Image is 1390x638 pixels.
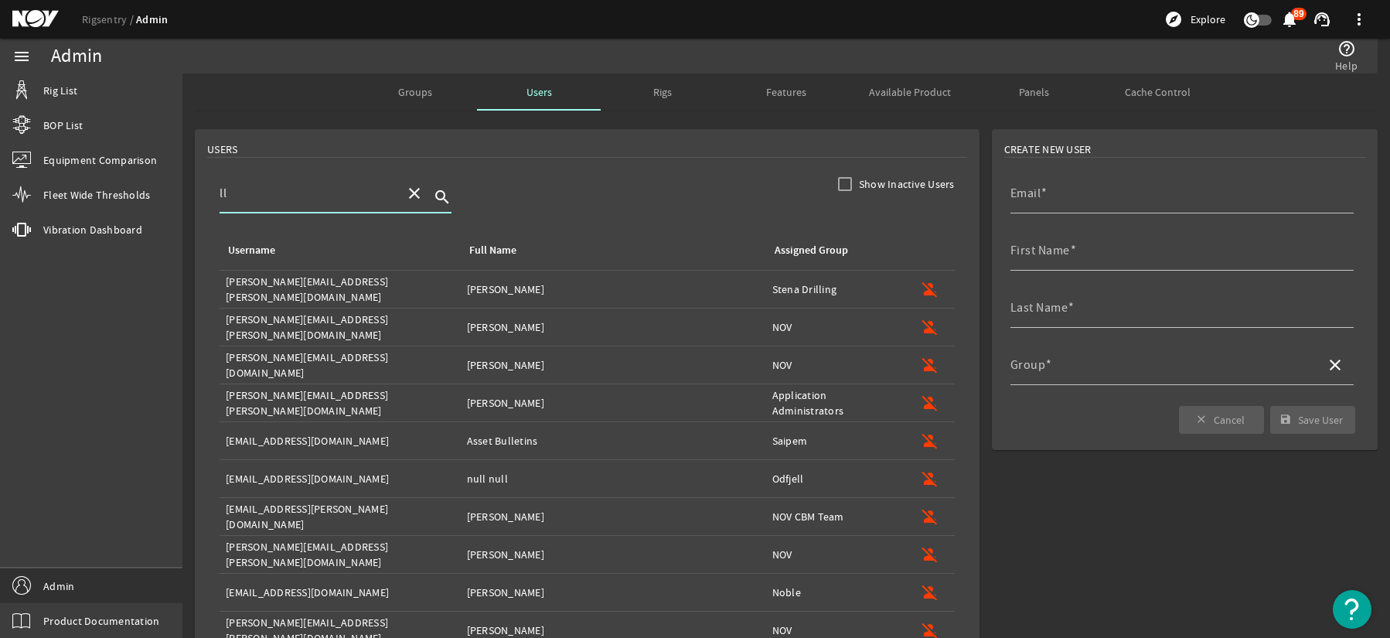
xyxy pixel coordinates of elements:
[405,184,424,203] mat-icon: close
[220,184,393,203] input: Search
[467,623,760,638] div: [PERSON_NAME]
[772,623,899,638] div: NOV
[469,242,516,259] div: Full Name
[12,47,31,66] mat-icon: menu
[467,509,760,524] div: [PERSON_NAME]
[467,433,760,449] div: Asset Bulletins
[467,471,760,486] div: null null
[766,87,806,97] span: Features
[51,49,102,64] div: Admin
[921,507,939,526] mat-icon: person_off
[43,152,157,168] span: Equipment Comparison
[226,501,455,532] div: [EMAIL_ADDRESS][PERSON_NAME][DOMAIN_NAME]
[43,222,142,237] span: Vibration Dashboard
[921,583,939,602] mat-icon: person_off
[207,142,237,157] span: USERS
[1010,243,1070,258] mat-label: First Name
[921,356,939,374] mat-icon: person_off
[921,280,939,299] mat-icon: person_off
[1158,7,1232,32] button: Explore
[226,539,455,570] div: [PERSON_NAME][EMAIL_ADDRESS][PERSON_NAME][DOMAIN_NAME]
[1125,87,1191,97] span: Cache Control
[653,87,672,97] span: Rigs
[467,357,760,373] div: [PERSON_NAME]
[43,83,77,98] span: Rig List
[772,471,899,486] div: Odfjell
[921,545,939,564] mat-icon: person_off
[226,433,455,449] div: [EMAIL_ADDRESS][DOMAIN_NAME]
[772,281,899,297] div: Stena Drilling
[1010,300,1068,316] mat-label: Last Name
[1191,12,1225,27] span: Explore
[772,585,899,600] div: Noble
[82,12,136,26] a: Rigsentry
[467,242,754,259] div: Full Name
[921,469,939,488] mat-icon: person_off
[43,118,83,133] span: BOP List
[226,471,455,486] div: [EMAIL_ADDRESS][DOMAIN_NAME]
[226,274,455,305] div: [PERSON_NAME][EMAIL_ADDRESS][PERSON_NAME][DOMAIN_NAME]
[226,387,455,418] div: [PERSON_NAME][EMAIL_ADDRESS][PERSON_NAME][DOMAIN_NAME]
[226,585,455,600] div: [EMAIL_ADDRESS][DOMAIN_NAME]
[772,357,899,373] div: NOV
[1341,1,1378,38] button: more_vert
[1281,12,1297,28] button: 89
[1010,362,1313,380] input: Select a Group
[226,242,448,259] div: Username
[467,281,760,297] div: [PERSON_NAME]
[1333,590,1371,629] button: Open Resource Center
[1337,39,1356,58] mat-icon: help_outline
[772,433,899,449] div: Saipem
[43,187,150,203] span: Fleet Wide Thresholds
[526,87,552,97] span: Users
[226,312,455,343] div: [PERSON_NAME][EMAIL_ADDRESS][PERSON_NAME][DOMAIN_NAME]
[1335,58,1358,73] span: Help
[1010,186,1041,201] mat-label: Email
[467,319,760,335] div: [PERSON_NAME]
[467,585,760,600] div: [PERSON_NAME]
[856,176,955,192] label: Show Inactive Users
[1004,142,1092,157] span: Create New User
[772,547,899,562] div: NOV
[921,432,939,450] mat-icon: person_off
[772,509,899,524] div: NOV CBM Team
[772,387,899,418] div: Application Administrators
[43,578,74,594] span: Admin
[398,87,432,97] span: Groups
[1010,357,1046,373] mat-label: Group
[1280,10,1299,29] mat-icon: notifications
[136,12,168,27] a: Admin
[433,188,451,206] i: search
[43,613,159,629] span: Product Documentation
[1326,356,1344,374] mat-icon: close
[1313,10,1331,29] mat-icon: support_agent
[467,547,760,562] div: [PERSON_NAME]
[869,87,951,97] span: Available Product
[921,394,939,412] mat-icon: person_off
[921,318,939,336] mat-icon: person_off
[467,395,760,411] div: [PERSON_NAME]
[1164,10,1183,29] mat-icon: explore
[226,350,455,380] div: [PERSON_NAME][EMAIL_ADDRESS][DOMAIN_NAME]
[1019,87,1049,97] span: Panels
[772,319,899,335] div: NOV
[228,242,275,259] div: Username
[12,220,31,239] mat-icon: vibration
[775,242,848,259] div: Assigned Group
